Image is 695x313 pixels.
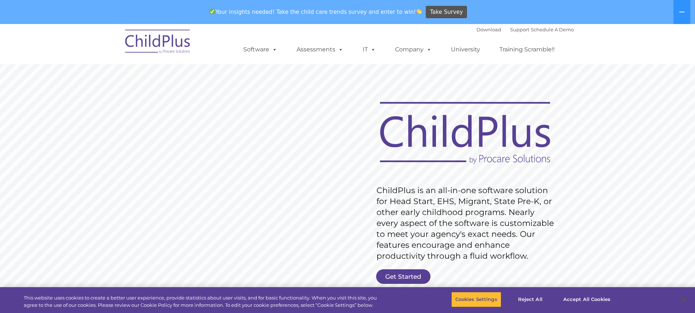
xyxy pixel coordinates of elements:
a: Software [236,42,285,57]
a: IT [355,42,383,57]
a: Take Survey [426,6,467,19]
a: Schedule A Demo [531,27,574,32]
img: 👏 [416,9,422,14]
button: Accept All Cookies [559,292,614,307]
button: Reject All [507,292,553,307]
rs-layer: ChildPlus is an all-in-one software solution for Head Start, EHS, Migrant, State Pre-K, or other ... [377,185,557,262]
span: Take Survey [430,6,463,19]
a: University [444,42,487,57]
a: Support [510,27,529,32]
a: Get Started [376,269,430,284]
a: Company [388,42,439,57]
div: This website uses cookies to create a better user experience, provide statistics about user visit... [24,294,382,309]
button: Cookies Settings [451,292,501,307]
a: Assessments [289,42,351,57]
font: | [476,27,574,32]
a: Training Scramble!! [492,42,562,57]
button: Close [675,292,691,308]
a: Download [476,27,501,32]
img: ✅ [209,9,215,14]
img: ChildPlus by Procare Solutions [121,24,194,61]
span: Your insights needed! Take the child care trends survey and enter to win! [206,5,425,19]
